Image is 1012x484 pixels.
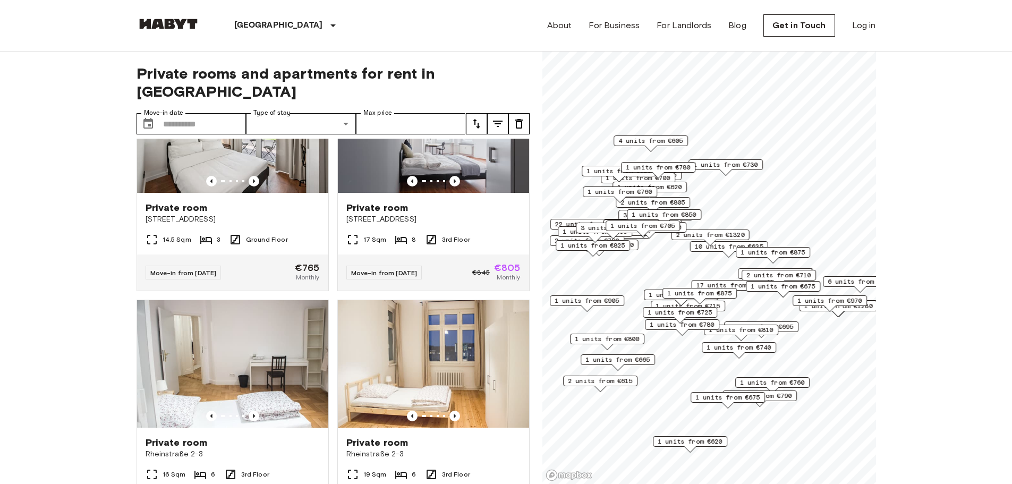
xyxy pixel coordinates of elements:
span: 1 units from €710 [743,269,807,278]
span: 17 units from €720 [696,281,764,290]
span: 3 units from €650 [623,210,688,220]
span: Move-in from [DATE] [351,269,418,277]
div: Map marker [618,210,693,226]
span: 6 [211,470,215,479]
a: Mapbox logo [546,469,592,481]
div: Map marker [688,159,763,176]
span: 1 units from €1200 [565,240,633,250]
span: 2 units from €1320 [676,230,744,240]
span: 1 units from €905 [555,296,619,305]
div: Map marker [702,342,776,359]
div: Map marker [581,354,655,371]
div: Map marker [735,377,810,394]
span: 1 units from €695 [729,322,794,332]
button: Choose date [138,113,159,134]
div: Map marker [704,325,778,341]
img: Marketing picture of unit DE-01-090-05M [137,300,328,428]
a: Blog [728,19,746,32]
div: Map marker [627,209,701,226]
span: 1 units from €620 [617,182,682,192]
a: Get in Touch [763,14,835,37]
div: Map marker [690,241,768,258]
span: €805 [494,263,521,273]
span: 2 units from €790 [555,236,619,245]
span: 1 units from €835 [649,290,713,300]
div: Map marker [742,270,816,286]
span: 14.5 Sqm [163,235,191,244]
div: Map marker [645,319,719,336]
span: 3 units from €625 [581,223,645,233]
a: Marketing picture of unit DE-01-259-004-01QPrevious imagePrevious imagePrivate room[STREET_ADDRES... [137,65,329,291]
span: [STREET_ADDRESS] [346,214,521,225]
button: tune [487,113,508,134]
span: 6 units from €645 [828,277,892,286]
button: Previous image [449,176,460,186]
a: Marketing picture of unit DE-01-047-05HPrevious imagePrevious imagePrivate room[STREET_ADDRESS]17... [337,65,530,291]
span: 2 units from €760 [617,223,682,232]
button: Previous image [407,176,418,186]
span: €765 [295,263,320,273]
span: 2 units from €615 [568,376,633,386]
label: Move-in date [144,108,183,117]
div: Map marker [644,290,718,306]
span: 1 units from €810 [709,325,773,335]
span: €845 [472,268,490,277]
div: Map marker [560,240,638,256]
span: 1 units from €790 [727,391,792,401]
a: Log in [852,19,876,32]
div: Map marker [823,276,897,293]
span: 19 Sqm [363,470,387,479]
span: 1 units from €730 [693,160,758,169]
label: Max price [363,108,392,117]
span: 1 units from €1280 [804,301,872,311]
span: 1 units from €620 [586,166,651,176]
button: Previous image [206,176,217,186]
span: 1 units from €780 [650,320,715,329]
div: Map marker [556,240,630,257]
span: Private room [146,436,208,449]
span: 1 units from €825 [560,241,625,250]
span: Private room [346,201,409,214]
span: 2 units from €805 [620,198,685,207]
span: 1 units from €725 [648,308,712,317]
div: Map marker [563,376,637,392]
span: 3rd Floor [442,470,470,479]
span: Move-in from [DATE] [150,269,217,277]
span: 22 units from €655 [555,219,623,229]
button: Previous image [249,411,259,421]
span: 1 units from €675 [751,282,815,291]
div: Map marker [724,321,798,338]
span: 3rd Floor [241,470,269,479]
div: Map marker [582,166,656,182]
span: Private room [346,436,409,449]
div: Map marker [691,392,765,409]
span: Rheinstraße 2-3 [346,449,521,460]
div: Map marker [550,295,624,312]
button: tune [466,113,487,134]
span: 1 units from €895 [563,227,627,236]
span: 1 units from €740 [707,343,771,352]
div: Map marker [738,268,812,285]
p: [GEOGRAPHIC_DATA] [234,19,323,32]
span: Monthly [296,273,319,282]
div: Map marker [603,219,681,236]
div: Map marker [746,281,820,298]
div: Map marker [614,135,688,152]
div: Map marker [606,220,680,237]
span: 8 [412,235,416,244]
span: 1 units from €760 [588,187,652,197]
div: Map marker [736,247,810,264]
div: Map marker [612,222,686,239]
a: For Landlords [657,19,711,32]
span: Rheinstraße 2-3 [146,449,320,460]
span: Private rooms and apartments for rent in [GEOGRAPHIC_DATA] [137,64,530,100]
span: 1 units from €675 [695,393,760,402]
span: 1 units from €875 [741,248,805,257]
div: Map marker [722,390,797,407]
div: Map marker [570,334,644,350]
span: 1 units from €705 [610,221,675,231]
span: 1 units from €970 [797,296,862,305]
span: 4 units from €605 [618,136,683,146]
button: Previous image [407,411,418,421]
span: 1 units from €760 [740,378,805,387]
